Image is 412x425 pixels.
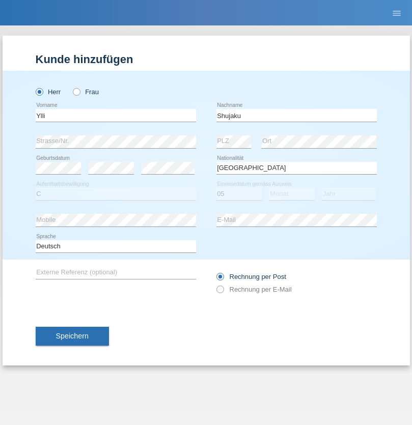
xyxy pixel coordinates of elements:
label: Herr [36,88,61,96]
label: Frau [73,88,99,96]
h1: Kunde hinzufügen [36,53,377,66]
input: Rechnung per E-Mail [216,286,223,298]
input: Rechnung per Post [216,273,223,286]
input: Herr [36,88,42,95]
button: Speichern [36,327,109,346]
i: menu [392,8,402,18]
input: Frau [73,88,79,95]
label: Rechnung per E-Mail [216,286,292,293]
a: menu [387,10,407,16]
span: Speichern [56,332,89,340]
label: Rechnung per Post [216,273,286,280]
